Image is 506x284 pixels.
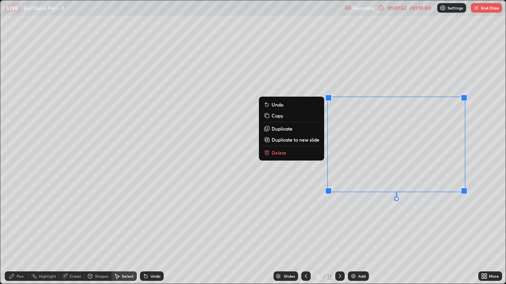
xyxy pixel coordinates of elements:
[323,274,326,278] div: /
[272,101,283,108] p: Undo
[151,274,160,278] div: Undo
[39,274,56,278] div: Highlight
[327,273,332,280] div: 12
[350,273,357,279] img: add-slide-button
[272,112,283,119] p: Copy
[471,3,502,13] button: End Class
[353,5,375,11] p: Recording
[262,111,321,120] button: Copy
[440,5,446,11] img: class-settings-icons
[272,149,286,156] p: Delete
[272,136,319,143] p: Duplicate to new slide
[7,5,18,11] p: LIVE
[408,6,432,10] div: / 01:10:00
[262,100,321,109] button: Undo
[23,5,64,11] p: Ray Optics Part - 2
[314,274,322,278] div: 12
[447,6,463,10] p: Settings
[262,124,321,133] button: Duplicate
[358,274,366,278] div: Add
[284,274,295,278] div: Slides
[70,274,81,278] div: Eraser
[262,148,321,157] button: Delete
[345,5,351,11] img: recording.375f2c34.svg
[272,125,293,132] p: Duplicate
[262,135,321,144] button: Duplicate to new slide
[17,274,24,278] div: Pen
[489,274,499,278] div: More
[122,274,134,278] div: Select
[386,6,408,10] div: 01:07:52
[473,5,480,11] img: end-class-cross
[95,274,108,278] div: Shapes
